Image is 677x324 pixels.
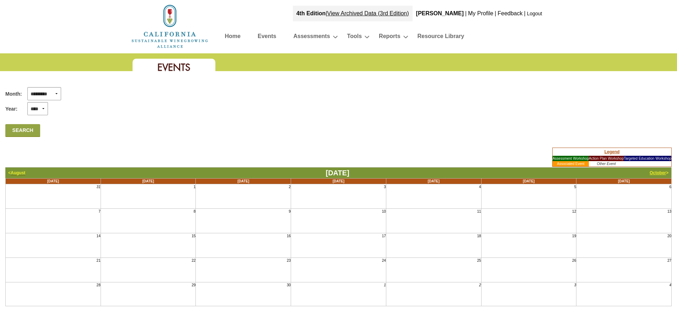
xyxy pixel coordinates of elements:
[5,282,101,288] td: 28
[101,258,196,263] td: 22
[5,90,22,98] span: Month:
[576,258,671,263] td: 27
[647,168,671,178] td: >
[101,233,196,239] td: 15
[5,105,17,113] span: Year:
[157,61,190,74] span: Events
[195,178,291,184] td: [DATE]
[291,184,386,190] td: 3
[291,233,386,239] td: 17
[379,31,400,44] a: Reports
[347,31,362,44] a: Tools
[576,184,671,190] td: 6
[386,209,481,214] td: 11
[498,10,522,16] a: Feedback
[386,233,481,239] td: 18
[481,184,576,190] td: 5
[258,31,276,44] a: Events
[481,258,576,263] td: 26
[386,258,481,263] td: 25
[523,6,526,21] div: |
[101,178,196,184] td: [DATE]
[195,209,291,214] td: 9
[101,209,196,214] td: 8
[195,233,291,239] td: 16
[481,282,576,288] td: 3
[552,148,671,156] td: Legend
[464,6,467,21] div: |
[386,184,481,190] td: 4
[386,178,481,184] td: [DATE]
[195,258,291,263] td: 23
[101,184,196,190] td: 1
[468,10,493,16] a: My Profile
[131,23,209,29] a: Home
[552,156,589,161] td: Assessment Workshop
[327,10,409,16] a: View Archived Data (3rd Edition)
[576,209,671,214] td: 13
[589,161,624,167] td: Other Event
[576,282,671,288] td: 4
[5,209,101,214] td: 7
[291,282,386,288] td: 1
[291,258,386,263] td: 24
[28,168,647,178] td: [DATE]
[5,233,101,239] td: 14
[225,31,241,44] a: Home
[650,170,666,176] a: October
[296,10,326,16] strong: 4th Edition
[293,6,413,21] div: |
[416,10,464,16] b: [PERSON_NAME]
[552,161,589,167] td: Associated Event
[386,282,481,288] td: 2
[494,6,497,21] div: |
[5,168,28,178] td: <
[418,31,464,44] a: Resource Library
[481,233,576,239] td: 19
[101,282,196,288] td: 29
[11,170,25,176] a: August
[291,178,386,184] td: [DATE]
[195,282,291,288] td: 30
[291,209,386,214] td: 10
[481,209,576,214] td: 12
[576,233,671,239] td: 20
[5,184,101,190] td: 31
[527,11,542,16] a: Logout
[5,178,101,184] td: [DATE]
[5,258,101,263] td: 21
[293,31,330,44] a: Assessments
[481,178,576,184] td: [DATE]
[576,178,671,184] td: [DATE]
[5,124,40,137] a: Search
[131,4,209,49] img: logo_cswa2x.png
[624,156,671,161] td: Targeted Education Workshop
[195,184,291,190] td: 2
[589,156,624,161] td: Action Plan Workshop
